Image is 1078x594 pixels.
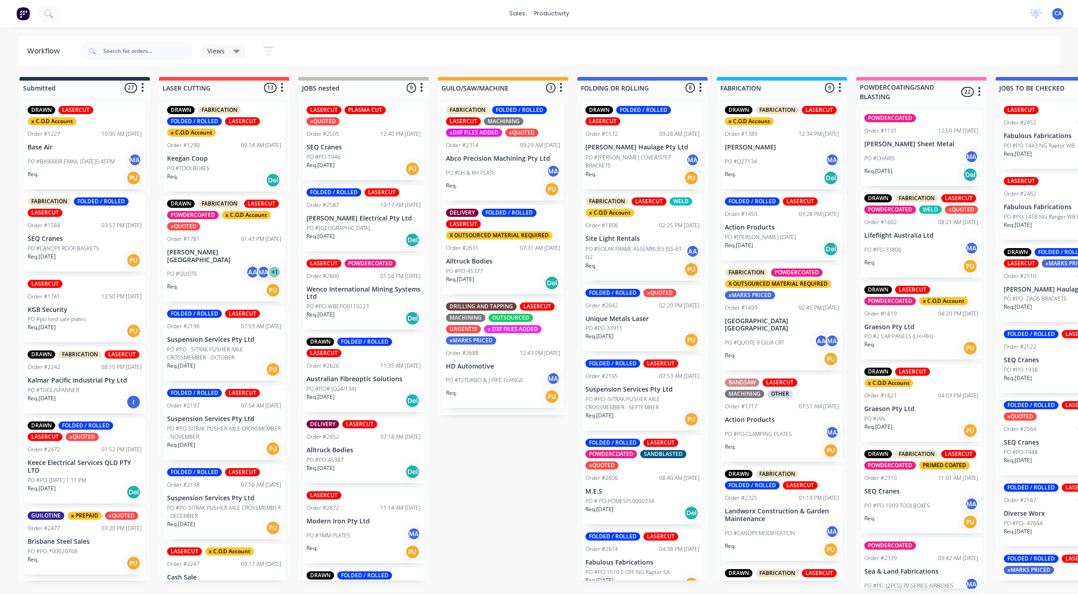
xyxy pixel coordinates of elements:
[767,390,793,398] div: OTHER
[364,188,399,196] div: LASERCUT
[864,218,897,226] div: Order #1602
[686,153,700,167] div: MA
[864,392,897,400] div: Order #1621
[864,154,895,163] p: PO #CHAIRS
[824,242,838,256] div: Del
[582,285,703,352] div: FOLDED / ROLLEDxQUOTEDOrder #204202:20 PM [DATE]Unique Metals LaserPO #PO-33911Req.[DATE]PU
[938,218,978,226] div: 08:21 AM [DATE]
[938,310,978,318] div: 04:20 PM [DATE]
[307,161,335,169] p: Req. [DATE]
[632,197,666,206] div: LASERCUT
[963,341,977,355] div: PU
[489,314,533,322] div: OUTSOURCED
[725,233,796,241] p: PO #[PERSON_NAME] [DATE]
[446,220,481,228] div: LASERCUT
[24,347,145,413] div: DRAWNFABRICATIONLASERCUTOrder #224208:15 PM [DATE]Kalmar Pacific Industrial Pty LtdPO #TOOL/SPANN...
[163,385,285,460] div: FOLDED / ROLLEDLASERCUTOrder #219707:54 AM [DATE]Suspension Services Pty LtdPO #PO-SITRAK PUSHER ...
[585,262,596,270] p: Req.
[28,315,86,323] p: PO #po-lord safe plates
[442,205,564,294] div: DELIVERYFOLDED / ROLLEDLASERCUTX OUTSOURCED MATERIAL REQUIREDOrder #263107:31 AM [DATE]Alltruck B...
[824,171,838,185] div: Del
[222,211,271,219] div: x C.O.D Account
[941,194,976,202] div: LASERCUT
[725,117,774,125] div: x C.O.D Account
[28,377,142,384] p: Kalmar Pacific Industrial Pty Ltd
[307,286,421,301] p: Wenco International Mining Systems Ltd
[861,282,982,360] div: DRAWNLASERCUTPOWDERCOATEDx C.O.D AccountOrder #161904:20 PM [DATE]Graeson Pty LtdPO #2 CAR PANELS...
[167,283,178,291] p: Req.
[446,106,489,114] div: FABRICATION
[446,275,474,283] p: Req. [DATE]
[28,363,60,371] div: Order #2242
[864,297,916,305] div: POWDERCOATED
[101,130,142,138] div: 10:00 AM [DATE]
[225,310,260,318] div: LASERCUT
[1004,330,1059,338] div: FOLDED / ROLLED
[446,363,560,370] p: HD Automotive
[864,167,892,175] p: Req. [DATE]
[167,117,222,125] div: FOLDED / ROLLED
[814,334,828,348] div: AA
[585,117,620,125] div: LASERCUT
[963,259,977,273] div: PU
[643,289,676,297] div: xQUOTED
[28,209,62,217] div: LASERCUT
[28,221,60,230] div: Order #1584
[1004,343,1036,351] div: Order #2522
[861,110,982,186] div: POWDERCOATEDOrder #119112:50 PM [DATE][PERSON_NAME] Sheet MetalPO #CHAIRSMAReq.[DATE]Del
[126,171,141,185] div: PU
[725,224,839,231] p: Action Products
[659,130,700,138] div: 09:28 AM [DATE]
[446,376,523,384] p: PO #T2TURBO & J PIPE FLANGE
[545,276,559,290] div: Del
[802,106,837,114] div: LASERCUT
[307,302,369,311] p: PO #PO-WBEPO0110223
[266,283,280,297] div: PU
[442,299,564,408] div: DRILLING AND TAPPINGLASERCUTMACHININGOUTSOURCEDURGENT!!!!x DXF FILES ADDEDxMARKS PRICEDOrder #268...
[825,334,839,348] div: MA
[725,317,839,333] p: [GEOGRAPHIC_DATA] [GEOGRAPHIC_DATA]
[725,268,768,277] div: FABRICATION
[721,102,843,189] div: DRAWNFABRICATIONLASERCUTx C.O.D AccountOrder #138912:34 PM [DATE][PERSON_NAME]PO #Q27134MAReq.Del
[105,350,139,359] div: LASERCUT
[380,362,421,370] div: 11:35 AM [DATE]
[585,324,623,332] p: PO #PO-33911
[725,210,757,218] div: Order #1450
[659,221,700,230] div: 02:25 PM [DATE]
[167,129,216,137] div: x C.O.D Account
[762,378,797,387] div: LASERCUT
[103,42,193,60] input: Search for orders...
[545,389,559,404] div: PU
[307,338,334,346] div: DRAWN
[864,232,978,240] p: Lifeflight Australia Ltd
[167,211,219,219] div: POWDERCOATED
[446,209,479,217] div: DELIVERY
[446,389,457,397] p: Req.
[380,130,421,138] div: 12:40 PM [DATE]
[616,106,671,114] div: FOLDED / ROLLED
[303,185,424,251] div: FOLDED / ROLLEDLASERCUTOrder #258710:17 AM [DATE][PERSON_NAME] Electrical Pty LtdPO #[GEOGRAPHIC_...
[864,332,933,340] p: PO #2 CAR PANELS (LH+RH)
[380,272,421,280] div: 01:56 PM [DATE]
[307,259,341,268] div: LASERCUT
[1004,272,1036,280] div: Order #2510
[585,221,618,230] div: Order #1806
[505,129,538,137] div: xQUOTED
[405,162,420,176] div: PU
[446,141,479,149] div: Order #2314
[307,215,421,222] p: [PERSON_NAME] Electrical Pty Ltd
[895,194,938,202] div: FABRICATION
[198,106,241,114] div: FABRICATION
[864,194,892,202] div: DRAWN
[520,349,560,357] div: 12:43 PM [DATE]
[864,140,978,148] p: [PERSON_NAME] Sheet Metal
[405,311,420,326] div: Del
[28,350,55,359] div: DRAWN
[799,304,839,312] div: 02:45 PM [DATE]
[1004,142,1075,150] p: PO #PO-1443 NG Raptor WB
[861,191,982,278] div: DRAWNFABRICATIONLASERCUTPOWDERCOATEDWELDxQUOTEDOrder #160208:21 AM [DATE]Lifeflight Australia Ltd...
[585,197,628,206] div: FABRICATION
[28,292,60,301] div: Order #1741
[725,351,736,359] p: Req.
[725,158,757,166] p: PO #Q27134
